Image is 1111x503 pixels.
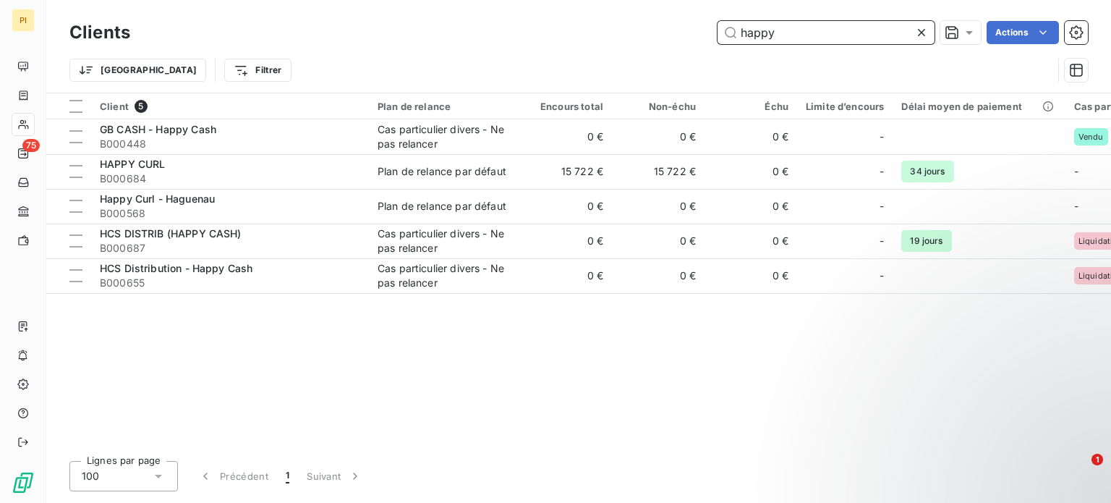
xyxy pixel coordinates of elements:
span: 1 [286,469,289,483]
span: - [1074,165,1078,177]
div: Cas particulier divers - Ne pas relancer [378,122,511,151]
td: 0 € [705,224,797,258]
span: 5 [135,100,148,113]
button: Précédent [190,461,277,491]
span: Happy Curl - Haguenau [100,193,215,205]
iframe: Intercom live chat [1062,454,1097,489]
span: 75 [22,139,40,152]
td: 0 € [705,189,797,224]
div: Plan de relance par défaut [378,199,506,214]
td: 0 € [519,258,612,293]
span: HCS Distribution - Happy Cash [100,262,252,274]
iframe: Intercom notifications message [822,363,1111,464]
button: Filtrer [224,59,291,82]
div: Limite d’encours [806,101,884,112]
button: Actions [987,21,1059,44]
td: 0 € [519,224,612,258]
td: 0 € [612,189,705,224]
td: 0 € [612,258,705,293]
span: HCS DISTRIB (HAPPY CASH) [100,227,242,240]
td: 0 € [705,258,797,293]
span: - [880,164,884,179]
td: 15 722 € [519,154,612,189]
span: - [880,269,884,283]
div: Cas particulier divers - Ne pas relancer [378,227,511,255]
span: 34 jours [901,161,953,182]
span: B000655 [100,276,360,290]
div: Encours total [528,101,603,112]
td: 0 € [705,154,797,189]
td: 15 722 € [612,154,705,189]
span: Client [100,101,129,112]
div: Échu [713,101,788,112]
div: Plan de relance par défaut [378,164,506,179]
img: Logo LeanPay [12,471,35,494]
td: 0 € [612,119,705,154]
input: Rechercher [718,21,935,44]
span: B000568 [100,206,360,221]
div: Plan de relance [378,101,511,112]
span: 1 [1091,454,1103,465]
td: 0 € [612,224,705,258]
span: HAPPY CURL [100,158,166,170]
span: Vendu [1078,132,1104,141]
button: [GEOGRAPHIC_DATA] [69,59,206,82]
td: 0 € [519,189,612,224]
div: Cas particulier divers - Ne pas relancer [378,261,511,290]
span: 19 jours [901,230,951,252]
button: 1 [277,461,298,491]
div: Délai moyen de paiement [901,101,1056,112]
h3: Clients [69,20,130,46]
span: 100 [82,469,99,483]
span: - [880,234,884,248]
span: - [880,199,884,214]
div: PI [12,9,35,32]
td: 0 € [705,119,797,154]
div: Non-échu [621,101,696,112]
span: GB CASH - Happy Cash [100,123,216,135]
td: 0 € [519,119,612,154]
span: B000687 [100,241,360,255]
button: Suivant [298,461,371,491]
span: B000684 [100,172,360,186]
span: B000448 [100,137,360,151]
span: - [1074,200,1078,212]
span: - [880,130,884,144]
